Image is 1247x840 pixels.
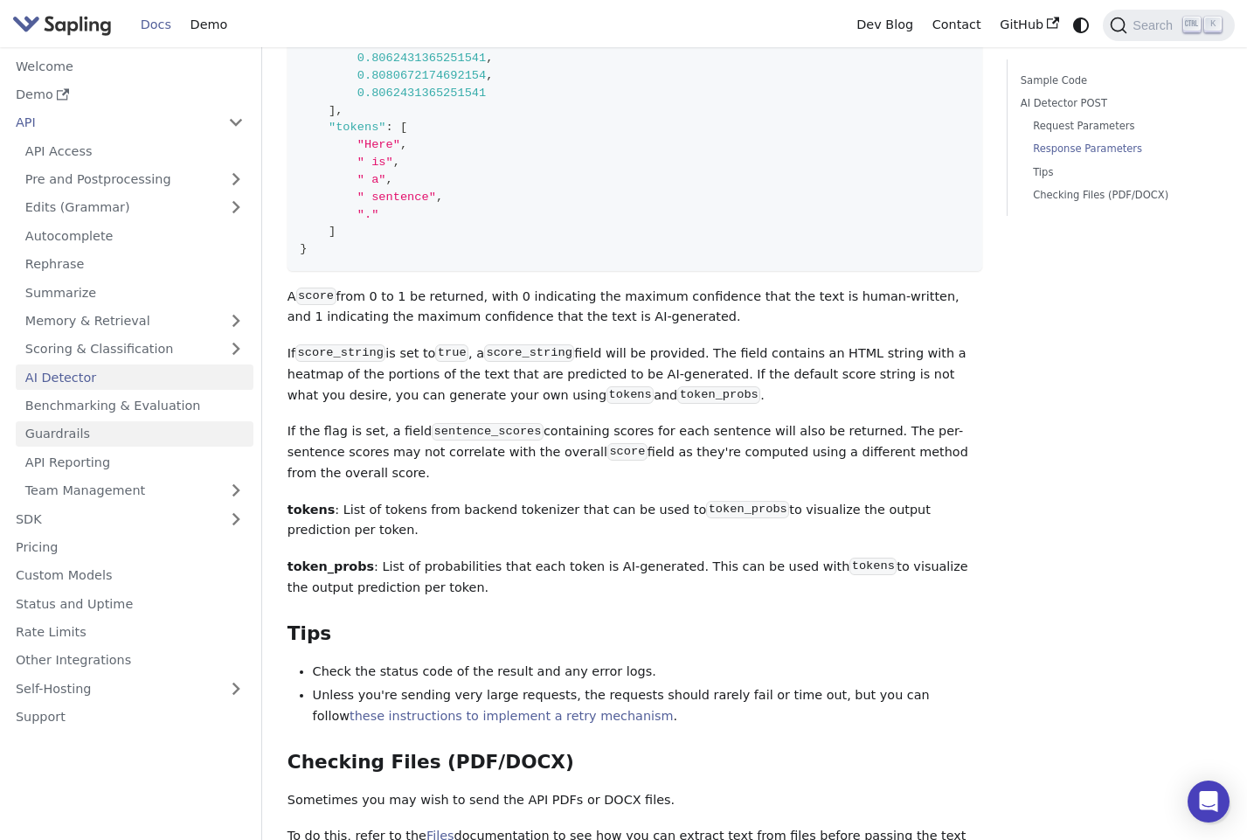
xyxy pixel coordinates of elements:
a: Sample Code [1021,73,1216,89]
a: SDK [6,506,218,531]
span: " a" [357,173,386,186]
button: Collapse sidebar category 'API' [218,110,253,135]
a: AI Detector POST [1021,95,1216,112]
span: "Here" [357,138,400,151]
code: score [296,288,336,305]
button: Search (Ctrl+K) [1103,10,1234,41]
strong: tokens [288,503,336,517]
p: : List of tokens from backend tokenizer that can be used to to visualize the output prediction pe... [288,500,982,542]
code: tokens [606,386,654,404]
a: Response Parameters [1033,141,1209,157]
li: Unless you're sending very large requests, the requests should rarely fail or time out, but you c... [313,685,982,727]
a: Edits (Grammar) [16,195,253,220]
span: 0.8080672174692154 [357,69,487,82]
a: API Reporting [16,449,253,475]
span: " is" [357,156,393,169]
a: Dev Blog [847,11,922,38]
a: Request Parameters [1033,118,1209,135]
span: , [336,104,343,117]
strong: token_probs [288,559,374,573]
a: Support [6,705,253,730]
code: token_probs [706,501,789,518]
a: Contact [923,11,991,38]
span: , [436,191,443,204]
a: Checking Files (PDF/DOCX) [1033,187,1209,204]
li: Check the status code of the result and any error logs. [313,662,982,683]
span: , [486,69,493,82]
span: 0.8062431365251541 [357,52,487,65]
a: Welcome [6,53,253,79]
code: sentence_scores [432,423,544,441]
code: token_probs [677,386,760,404]
span: "tokens" [329,121,386,134]
a: API Access [16,138,253,163]
a: Team Management [16,478,253,503]
button: Switch between dark and light mode (currently system mode) [1069,12,1094,38]
a: Docs [131,11,181,38]
span: ] [329,104,336,117]
span: , [486,52,493,65]
a: Status and Uptime [6,591,253,616]
code: true [435,344,468,362]
a: Pricing [6,535,253,560]
a: Sapling.ai [12,12,118,38]
span: } [300,242,307,255]
span: [ [400,121,407,134]
span: , [400,138,407,151]
a: Demo [181,11,237,38]
a: Guardrails [16,421,253,447]
code: score_string [484,344,574,362]
h3: Checking Files (PDF/DOCX) [288,751,982,774]
p: A from 0 to 1 be returned, with 0 indicating the maximum confidence that the text is human-writte... [288,287,982,329]
span: : [386,121,393,134]
a: Custom Models [6,563,253,588]
a: Autocomplete [16,223,253,248]
a: Pre and Postprocessing [16,167,253,192]
p: : List of probabilities that each token is AI-generated. This can be used with to visualize the o... [288,557,982,599]
div: Open Intercom Messenger [1188,781,1230,823]
span: " sentence" [357,191,436,204]
span: , [386,173,393,186]
a: Benchmarking & Evaluation [16,393,253,419]
p: Sometimes you may wish to send the API PDFs or DOCX files. [288,790,982,811]
p: If is set to , a field will be provided. The field contains an HTML string with a heatmap of the ... [288,344,982,406]
a: GitHub [990,11,1068,38]
code: tokens [849,558,897,575]
code: score_string [295,344,385,362]
span: "." [357,208,379,221]
a: API [6,110,218,135]
a: AI Detector [16,364,253,390]
kbd: K [1204,17,1222,32]
a: Other Integrations [6,648,253,673]
h3: Tips [288,622,982,646]
a: Scoring & Classification [16,337,253,362]
img: Sapling.ai [12,12,112,38]
span: 0.8062431365251541 [357,87,487,100]
p: If the flag is set, a field containing scores for each sentence will also be returned. The per-se... [288,421,982,483]
a: Demo [6,82,253,108]
a: Memory & Retrieval [16,309,253,334]
a: Tips [1033,164,1209,181]
a: Rephrase [16,252,253,277]
a: Rate Limits [6,620,253,645]
a: Self-Hosting [6,676,253,701]
a: these instructions to implement a retry mechanism [350,709,673,723]
button: Expand sidebar category 'SDK' [218,506,253,531]
span: , [393,156,400,169]
span: Search [1127,18,1183,32]
a: Summarize [16,280,253,305]
span: ] [329,225,336,238]
code: score [607,443,648,461]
